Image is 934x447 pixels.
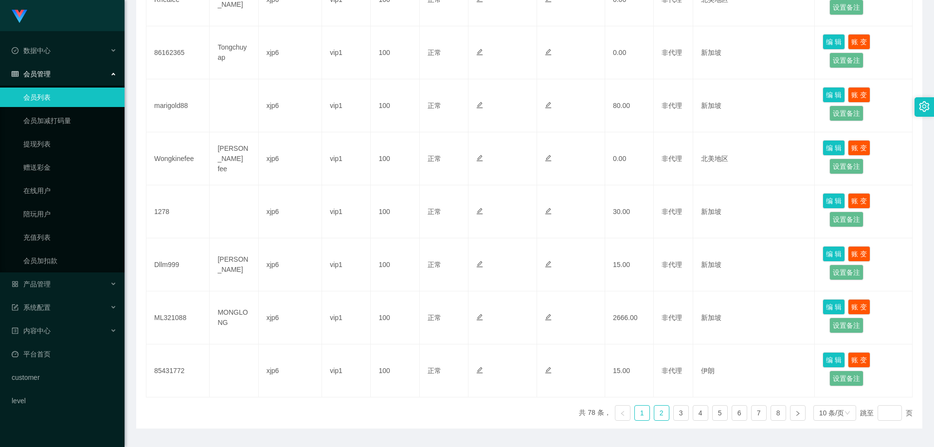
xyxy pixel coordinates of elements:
a: 图标: dashboard平台首页 [12,344,117,364]
button: 编 辑 [823,34,845,50]
span: 非代理 [662,367,682,375]
a: 赠送彩金 [23,158,117,177]
li: 7 [751,405,767,421]
li: 8 [771,405,786,421]
div: 10 条/页 [819,406,844,420]
span: 产品管理 [12,280,51,288]
td: 2666.00 [605,291,654,344]
button: 编 辑 [823,352,845,368]
span: 非代理 [662,314,682,322]
button: 账 变 [848,246,870,262]
a: 8 [771,406,786,420]
td: 100 [371,291,419,344]
span: 正常 [428,102,441,109]
i: 图标: form [12,304,18,311]
li: 1 [634,405,650,421]
td: vip1 [322,79,371,132]
button: 设置备注 [829,371,863,386]
td: 新加坡 [693,291,815,344]
td: 86162365 [146,26,210,79]
td: [PERSON_NAME] fee [210,132,258,185]
li: 2 [654,405,669,421]
i: 图标: down [844,410,850,417]
span: 正常 [428,261,441,268]
img: logo.9652507e.png [12,10,27,23]
td: 新加坡 [693,26,815,79]
li: 上一页 [615,405,630,421]
span: 正常 [428,155,441,162]
i: 图标: edit [545,49,552,55]
td: 100 [371,344,419,397]
td: xjp6 [259,344,322,397]
li: 下一页 [790,405,806,421]
span: 正常 [428,208,441,215]
i: 图标: edit [545,314,552,321]
td: marigold88 [146,79,210,132]
td: 伊朗 [693,344,815,397]
i: 图标: edit [545,155,552,161]
i: 图标: setting [919,101,930,112]
a: 4 [693,406,708,420]
td: 100 [371,26,419,79]
td: 0.00 [605,132,654,185]
i: 图标: right [795,411,801,416]
a: 会员加减打码量 [23,111,117,130]
td: Dllm999 [146,238,210,291]
i: 图标: edit [545,261,552,268]
td: 新加坡 [693,238,815,291]
td: 北美地区 [693,132,815,185]
button: 设置备注 [829,265,863,280]
td: 100 [371,238,419,291]
td: 15.00 [605,344,654,397]
td: ML321088 [146,291,210,344]
button: 编 辑 [823,140,845,156]
td: vip1 [322,344,371,397]
a: 会员列表 [23,88,117,107]
a: 提现列表 [23,134,117,154]
li: 共 78 条， [579,405,611,421]
td: vip1 [322,291,371,344]
button: 账 变 [848,299,870,315]
td: xjp6 [259,79,322,132]
li: 3 [673,405,689,421]
button: 设置备注 [829,212,863,227]
td: 新加坡 [693,79,815,132]
button: 设置备注 [829,318,863,333]
a: 2 [654,406,669,420]
a: 1 [635,406,649,420]
td: 新加坡 [693,185,815,238]
i: 图标: edit [476,155,483,161]
a: 会员加扣款 [23,251,117,270]
td: 100 [371,79,419,132]
td: 80.00 [605,79,654,132]
td: xjp6 [259,132,322,185]
td: vip1 [322,132,371,185]
a: 陪玩用户 [23,204,117,224]
button: 账 变 [848,193,870,209]
td: Tongchuyap [210,26,258,79]
i: 图标: left [620,411,626,416]
button: 编 辑 [823,193,845,209]
td: vip1 [322,26,371,79]
button: 账 变 [848,87,870,103]
li: 6 [732,405,747,421]
td: 1278 [146,185,210,238]
td: Wongkinefee [146,132,210,185]
i: 图标: edit [545,102,552,108]
td: xjp6 [259,291,322,344]
span: 正常 [428,49,441,56]
td: MONGLONG [210,291,258,344]
a: 在线用户 [23,181,117,200]
button: 编 辑 [823,246,845,262]
span: 非代理 [662,261,682,268]
div: 跳至 页 [860,405,913,421]
span: 非代理 [662,49,682,56]
td: 30.00 [605,185,654,238]
a: 5 [713,406,727,420]
a: 6 [732,406,747,420]
i: 图标: edit [476,208,483,215]
i: 图标: appstore-o [12,281,18,287]
td: [PERSON_NAME] [210,238,258,291]
i: 图标: profile [12,327,18,334]
i: 图标: table [12,71,18,77]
